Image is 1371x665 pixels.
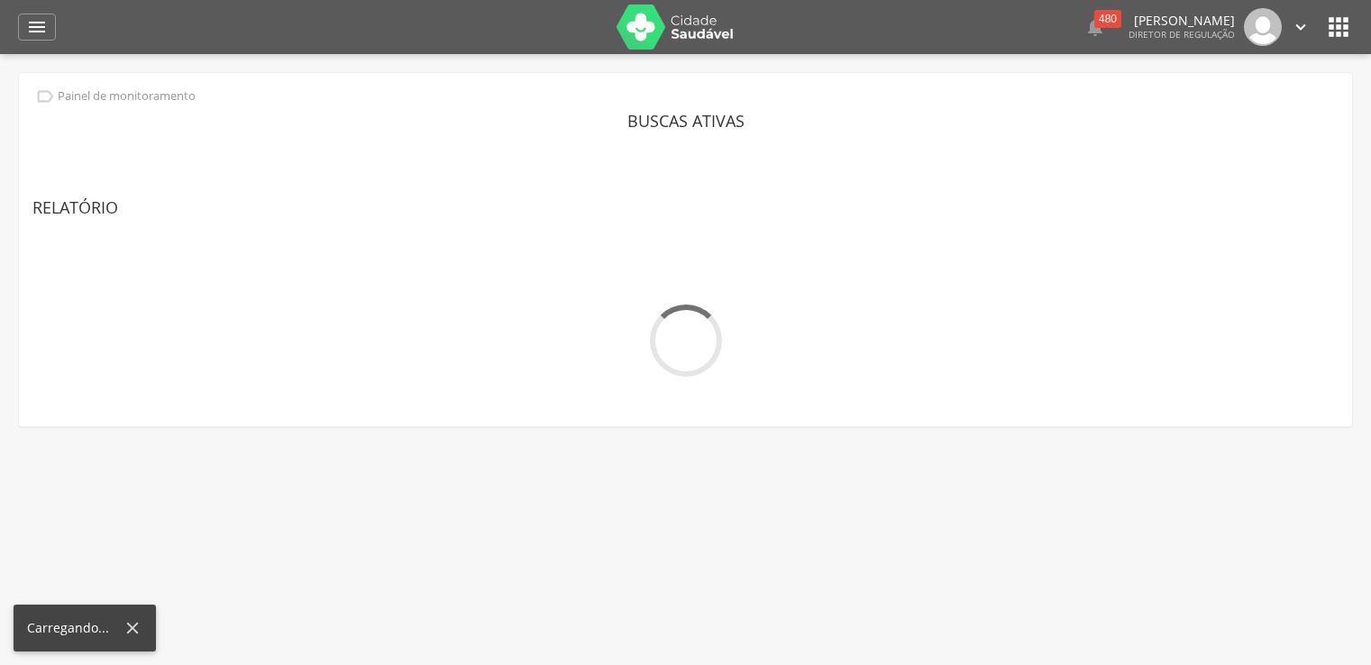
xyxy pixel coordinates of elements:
[1084,16,1106,38] i: 
[1094,10,1121,28] div: 480
[1291,17,1311,37] i: 
[1129,28,1235,41] span: Diretor de regulação
[1291,8,1311,46] a: 
[26,16,48,38] i: 
[32,105,1339,137] header: Buscas ativas
[35,87,55,106] i: 
[1129,14,1235,27] p: [PERSON_NAME]
[18,14,56,41] a: 
[58,89,196,104] p: Painel de monitoramento
[27,619,123,637] div: Carregando...
[1324,13,1353,41] i: 
[1084,8,1106,46] a:  480
[32,191,1339,223] header: Relatório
